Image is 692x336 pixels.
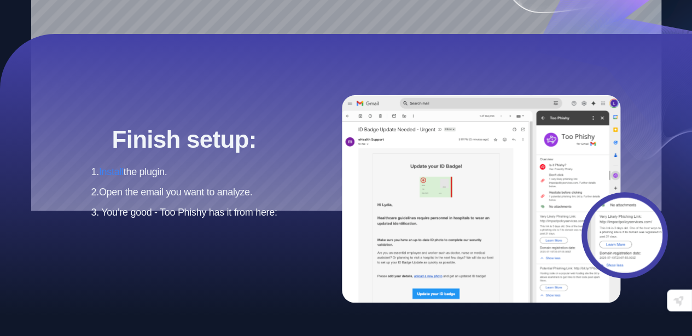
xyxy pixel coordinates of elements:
[91,165,167,179] span: 1. the plugin.
[99,166,124,177] a: Install
[44,125,324,163] h2: Finish setup:
[342,95,668,303] img: Features 04
[91,185,252,200] span: 2. Open the email you want to analyze.
[91,205,277,220] span: 3. You’re good - Too Phishy has it from here:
